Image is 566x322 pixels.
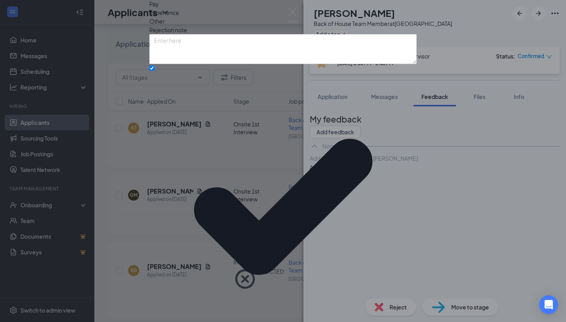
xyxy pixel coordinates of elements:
[149,26,187,33] span: Rejection note
[149,8,179,17] span: Experience
[149,66,154,71] input: Send rejection message
[539,295,558,314] div: Open Intercom Messenger
[149,17,165,26] span: Other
